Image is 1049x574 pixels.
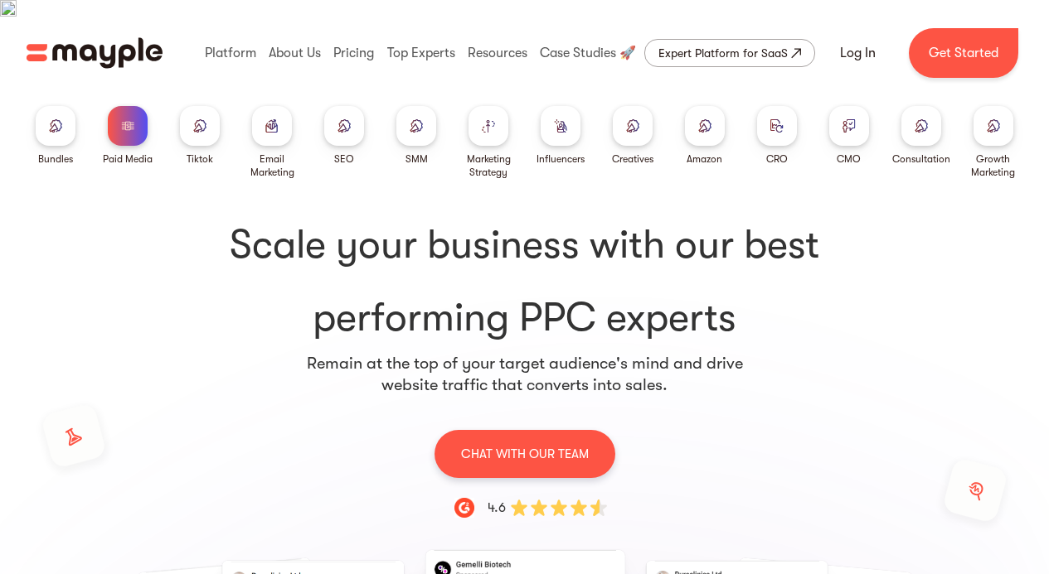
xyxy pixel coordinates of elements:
[306,353,744,396] p: Remain at the top of your target audience's mind and drive website traffic that converts into sales.
[103,152,153,166] div: Paid Media
[644,39,815,67] a: Expert Platform for SaaS
[892,152,950,166] div: Consultation
[829,106,869,166] a: CMO
[687,152,722,166] div: Amazon
[103,106,153,166] a: Paid Media
[820,33,896,73] a: Log In
[396,106,436,166] a: SMM
[964,152,1022,179] div: Growth Marketing
[334,152,354,166] div: SEO
[766,152,788,166] div: CRO
[892,106,950,166] a: Consultation
[837,152,861,166] div: CMO
[464,27,532,80] div: Resources
[537,152,585,166] div: Influencers
[27,37,163,69] a: home
[461,443,589,465] p: CHAT WITH OUR TEAM
[187,152,213,166] div: Tiktok
[36,106,75,166] a: Bundles
[757,106,797,166] a: CRO
[658,43,788,63] div: Expert Platform for SaaS
[612,152,653,166] div: Creatives
[329,27,378,80] div: Pricing
[612,106,653,166] a: Creatives
[909,28,1018,78] a: Get Started
[27,37,163,69] img: Mayple logo
[435,429,615,478] a: CHAT WITH OUR TEAM
[406,152,428,166] div: SMM
[265,27,325,80] div: About Us
[383,27,459,80] div: Top Experts
[459,106,518,179] a: Marketing Strategy
[488,498,506,518] div: 4.6
[46,219,1003,345] h1: performing PPC experts
[46,219,1003,272] span: Scale your business with our best
[243,152,302,179] div: Email Marketing
[180,106,220,166] a: Tiktok
[324,106,364,166] a: SEO
[459,152,518,179] div: Marketing Strategy
[38,152,73,166] div: Bundles
[537,106,585,166] a: Influencers
[964,106,1022,179] a: Growth Marketing
[201,27,260,80] div: Platform
[243,106,302,179] a: Email Marketing
[685,106,725,166] a: Amazon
